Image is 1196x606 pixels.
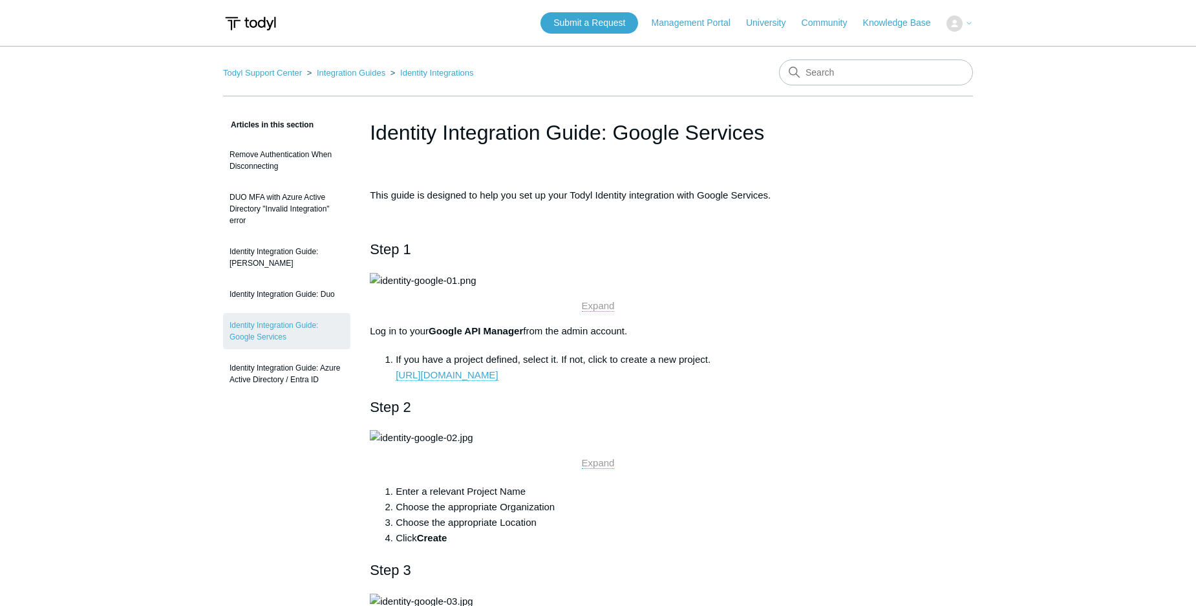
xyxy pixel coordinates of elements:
[223,120,314,129] span: Articles in this section
[417,532,447,543] strong: Create
[317,68,385,78] a: Integration Guides
[396,369,498,381] a: [URL][DOMAIN_NAME]
[223,282,350,307] a: Identity Integration Guide: Duo
[779,60,973,85] input: Search
[370,238,826,261] h2: Step 1
[223,356,350,392] a: Identity Integration Guide: Azure Active Directory / Entra ID
[863,16,944,30] a: Knowledge Base
[400,68,473,78] a: Identity Integrations
[746,16,798,30] a: University
[396,515,826,530] li: Choose the appropriate Location
[223,313,350,349] a: Identity Integration Guide: Google Services
[223,142,350,179] a: Remove Authentication When Disconnecting
[370,273,476,288] img: identity-google-01.png
[370,559,826,581] h2: Step 3
[582,300,615,311] span: Expand
[396,530,826,546] li: Click
[652,16,743,30] a: Management Portal
[582,300,615,312] a: Expand
[396,499,826,515] li: Choose the appropriate Organization
[223,239,350,276] a: Identity Integration Guide: [PERSON_NAME]
[223,68,302,78] a: Todyl Support Center
[304,68,388,78] li: Integration Guides
[429,325,523,336] strong: Google API Manager
[223,12,278,36] img: Todyl Support Center Help Center home page
[396,352,826,383] li: If you have a project defined, select it. If not, click to create a new project.
[370,117,826,148] h1: Identity Integration Guide: Google Services
[396,484,826,499] li: Enter a relevant Project Name
[370,323,826,339] p: Log in to your from the admin account.
[370,396,826,418] h2: Step 2
[223,185,350,233] a: DUO MFA with Azure Active Directory "Invalid Integration" error
[540,12,638,34] a: Submit a Request
[582,457,615,469] a: Expand
[370,430,473,446] img: identity-google-02.jpg
[223,68,304,78] li: Todyl Support Center
[582,457,615,468] span: Expand
[388,68,474,78] li: Identity Integrations
[370,188,826,203] p: This guide is designed to help you set up your Todyl Identity integration with Google Services.
[802,16,860,30] a: Community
